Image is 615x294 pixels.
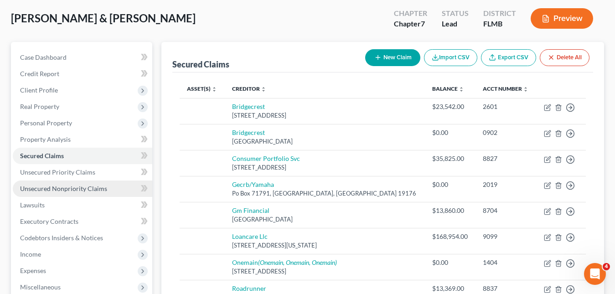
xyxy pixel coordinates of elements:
[531,8,593,29] button: Preview
[20,119,72,127] span: Personal Property
[20,185,107,192] span: Unsecured Nonpriority Claims
[421,19,425,28] span: 7
[432,232,468,241] div: $168,954.00
[483,258,529,267] div: 1404
[432,284,468,293] div: $13,369.00
[232,284,266,292] a: Roadrunner
[603,263,610,270] span: 4
[483,154,529,163] div: 8827
[13,164,152,181] a: Unsecured Priority Claims
[232,215,418,224] div: [GEOGRAPHIC_DATA]
[432,180,468,189] div: $0.00
[20,168,95,176] span: Unsecured Priority Claims
[20,201,45,209] span: Lawsuits
[13,66,152,82] a: Credit Report
[232,189,418,198] div: Po Box 71791, [GEOGRAPHIC_DATA], [GEOGRAPHIC_DATA] 19176
[20,70,59,77] span: Credit Report
[20,267,46,274] span: Expenses
[20,283,61,291] span: Miscellaneous
[212,87,217,92] i: unfold_more
[432,128,468,137] div: $0.00
[232,111,418,120] div: [STREET_ADDRESS]
[187,85,217,92] a: Asset(s) unfold_more
[232,163,418,172] div: [STREET_ADDRESS]
[394,8,427,19] div: Chapter
[432,258,468,267] div: $0.00
[459,87,464,92] i: unfold_more
[20,152,64,160] span: Secured Claims
[20,135,71,143] span: Property Analysis
[483,284,529,293] div: 8837
[20,250,41,258] span: Income
[232,103,265,110] a: Bridgecrest
[13,148,152,164] a: Secured Claims
[20,86,58,94] span: Client Profile
[365,49,420,66] button: New Claim
[232,85,266,92] a: Creditor unfold_more
[424,49,477,66] button: Import CSV
[483,19,516,29] div: FLMB
[172,59,229,70] div: Secured Claims
[20,217,78,225] span: Executory Contracts
[523,87,528,92] i: unfold_more
[442,8,469,19] div: Status
[432,102,468,111] div: $23,542.00
[13,131,152,148] a: Property Analysis
[540,49,589,66] button: Delete All
[11,11,196,25] span: [PERSON_NAME] & [PERSON_NAME]
[483,180,529,189] div: 2019
[13,197,152,213] a: Lawsuits
[13,181,152,197] a: Unsecured Nonpriority Claims
[432,85,464,92] a: Balance unfold_more
[432,154,468,163] div: $35,825.00
[13,213,152,230] a: Executory Contracts
[483,128,529,137] div: 0902
[20,53,67,61] span: Case Dashboard
[483,85,528,92] a: Acct Number unfold_more
[232,206,269,214] a: Gm Financial
[483,8,516,19] div: District
[232,155,300,162] a: Consumer Portfolio Svc
[258,258,337,266] i: (Onemain, Onemain, Onemain)
[20,103,59,110] span: Real Property
[432,206,468,215] div: $13,860.00
[232,181,274,188] a: Gecrb/Yamaha
[483,206,529,215] div: 8704
[584,263,606,285] iframe: Intercom live chat
[20,234,103,242] span: Codebtors Insiders & Notices
[232,267,418,276] div: [STREET_ADDRESS]
[13,49,152,66] a: Case Dashboard
[232,241,418,250] div: [STREET_ADDRESS][US_STATE]
[232,232,268,240] a: Loancare Llc
[394,19,427,29] div: Chapter
[232,137,418,146] div: [GEOGRAPHIC_DATA]
[232,129,265,136] a: Bridgecrest
[261,87,266,92] i: unfold_more
[232,258,337,266] a: Onemain(Onemain, Onemain, Onemain)
[481,49,536,66] a: Export CSV
[442,19,469,29] div: Lead
[483,102,529,111] div: 2601
[483,232,529,241] div: 9099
